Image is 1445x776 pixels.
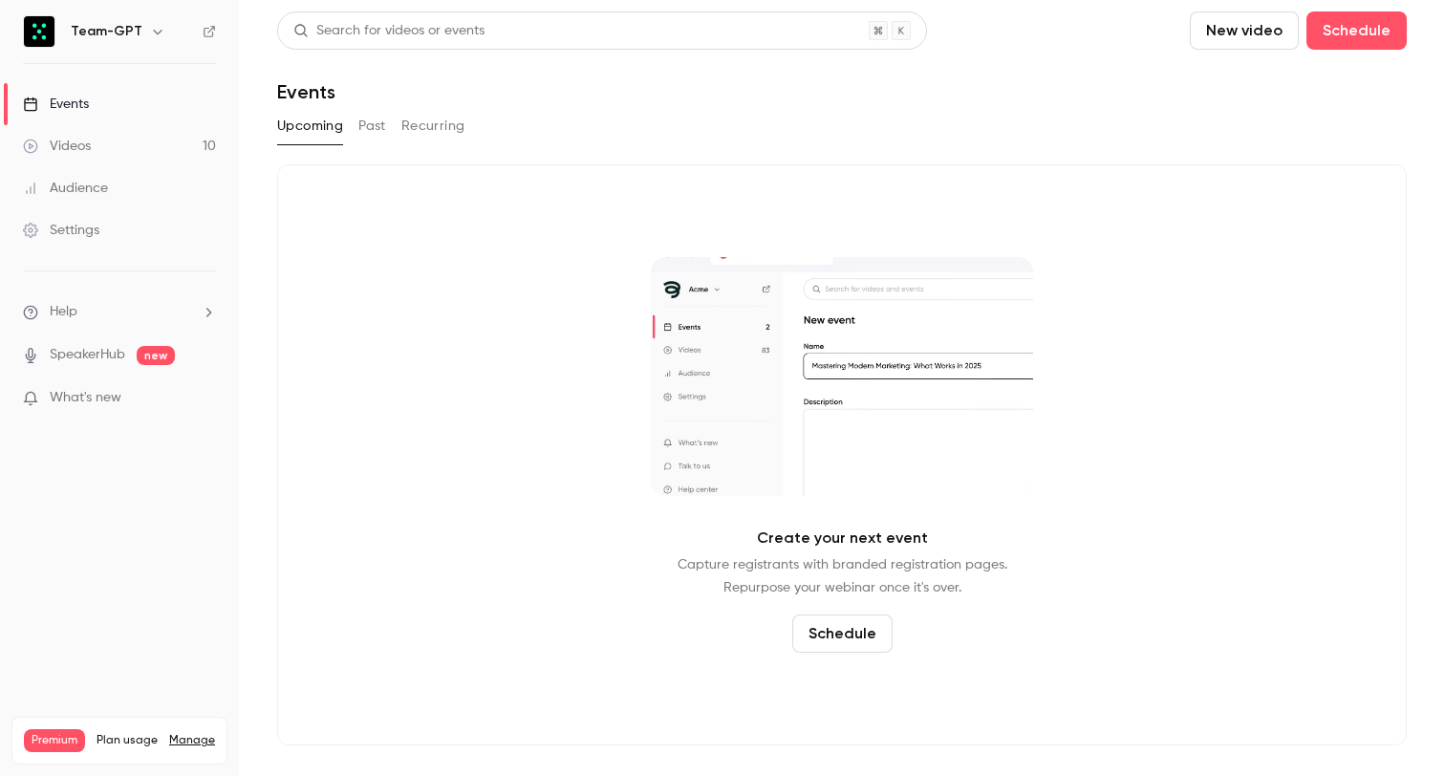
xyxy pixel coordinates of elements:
li: help-dropdown-opener [23,302,216,322]
button: Recurring [401,111,465,141]
button: Schedule [1306,11,1407,50]
a: SpeakerHub [50,345,125,365]
h1: Events [277,80,335,103]
h6: Team-GPT [71,22,142,41]
span: Premium [24,729,85,752]
div: Audience [23,179,108,198]
span: new [137,346,175,365]
a: Manage [169,733,215,748]
div: Events [23,95,89,114]
button: Upcoming [277,111,343,141]
div: Settings [23,221,99,240]
span: Help [50,302,77,322]
span: What's new [50,388,121,408]
img: Team-GPT [24,16,54,47]
button: Schedule [792,614,893,653]
span: Plan usage [97,733,158,748]
div: Search for videos or events [293,21,485,41]
button: New video [1190,11,1299,50]
p: Capture registrants with branded registration pages. Repurpose your webinar once it's over. [678,553,1007,599]
button: Past [358,111,386,141]
div: Videos [23,137,91,156]
p: Create your next event [757,527,928,550]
